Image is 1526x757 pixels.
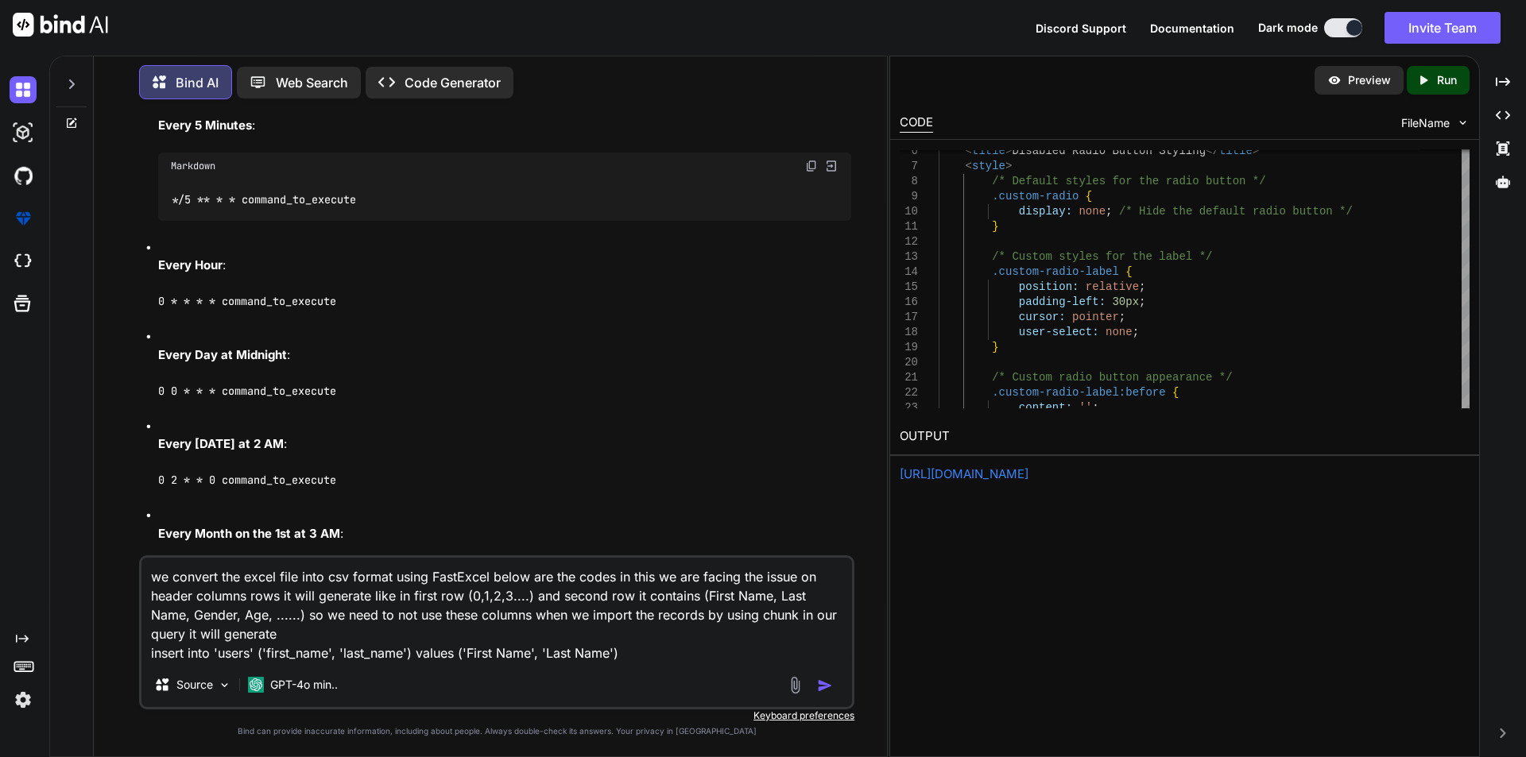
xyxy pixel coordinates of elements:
div: 13 [900,249,918,265]
span: none [1079,205,1106,218]
textarea: we convert the excel file into csv format using FastExcel below are the codes in this we are faci... [141,558,852,662]
p: Bind can provide inaccurate information, including about people. Always double-check its answers.... [139,725,854,737]
span: ; [1139,295,1145,308]
div: 17 [900,310,918,325]
p: Web Search [276,73,348,92]
span: < [965,145,971,157]
strong: Every Month on the 1st at 3 AM [158,526,340,541]
img: preview [1327,73,1342,87]
span: content: [1018,401,1071,414]
img: settings [10,686,37,713]
img: Open in Browser [824,159,839,173]
p: Code Generator [405,73,501,92]
span: { [1172,386,1179,399]
div: 12 [900,234,918,249]
button: Discord Support [1036,20,1126,37]
span: cursor: [1018,311,1065,323]
span: title [1219,145,1253,157]
div: 21 [900,370,918,385]
span: _to_ [286,193,312,207]
strong: Every 5 Minutes [158,118,252,133]
span: .custom-radio [992,190,1079,203]
span: /* Custom radio button appearance */ [992,371,1232,384]
p: Keyboard preferences [139,709,854,722]
strong: Every Day at Midnight [158,347,287,362]
span: style [972,160,1005,172]
p: : [158,117,851,135]
p: Run [1437,72,1457,88]
img: copy [805,160,818,172]
p: : [158,525,851,543]
span: > [1005,160,1012,172]
span: < [965,160,971,172]
span: ; [1132,326,1138,338]
img: githubDark [10,162,37,189]
span: 30px [1112,295,1139,308]
span: Documentation [1150,21,1234,35]
img: icon [817,678,833,693]
div: 10 [900,204,918,219]
div: 23 [900,400,918,415]
span: .custom-radio-label:before [992,386,1165,399]
span: </ [1206,145,1219,157]
span: padding-left: [1018,295,1105,308]
span: ; [1119,311,1125,323]
span: > [1253,145,1259,157]
div: 18 [900,325,918,340]
div: 7 [900,159,918,174]
span: /* Custom styles for the label */ [992,250,1212,263]
p: Source [176,677,213,693]
span: /* Default styles for the radio button */ [992,175,1265,187]
button: Documentation [1150,20,1234,37]
div: 20 [900,355,918,370]
span: relative [1086,280,1139,293]
span: ; [1139,280,1145,293]
div: 19 [900,340,918,355]
div: 9 [900,189,918,204]
span: Dark mode [1258,20,1318,36]
span: { [1085,190,1091,203]
div: 22 [900,385,918,400]
span: ; [1092,401,1098,414]
span: } [992,220,998,233]
span: pointer [1072,311,1119,323]
strong: Every Hour [158,257,223,272]
span: none [1106,326,1133,338]
div: 11 [900,219,918,234]
code: 0 * * * * command_to_execute [158,294,336,308]
span: '' [1079,401,1092,414]
p: Bind AI [176,73,219,92]
a: [URL][DOMAIN_NAME] [900,466,1028,481]
span: Disabled Radio Button Styling [1012,145,1206,157]
code: * * * command execute [171,191,358,208]
img: darkChat [10,76,37,103]
code: 0 0 * * * command_to_execute [158,384,336,398]
img: darkAi-studio [10,119,37,146]
div: CODE [900,114,933,133]
span: .custom-radio-label [992,265,1119,278]
span: > [1005,145,1012,157]
img: cloudideIcon [10,248,37,275]
p: : [158,257,851,275]
img: GPT-4o mini [248,677,264,693]
span: FileName [1401,115,1450,131]
span: } [992,341,998,353]
strong: Every [DATE] at 2 AM [158,436,284,451]
code: 0 2 * * 0 command_to_execute [158,473,336,487]
div: 16 [900,295,918,310]
p: : [158,435,851,454]
img: premium [10,205,37,232]
p: Preview [1348,72,1391,88]
img: Pick Models [218,678,231,692]
div: 8 [900,174,918,189]
img: attachment [786,676,804,694]
span: ; [1106,205,1112,218]
p: GPT-4o min.. [270,677,338,693]
span: position: [1018,280,1079,293]
button: Invite Team [1385,12,1501,44]
span: /* Hide the default radio button */ [1119,205,1353,218]
span: Discord Support [1036,21,1126,35]
span: user-select: [1018,326,1098,338]
span: title [972,145,1005,157]
img: Bind AI [13,13,108,37]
